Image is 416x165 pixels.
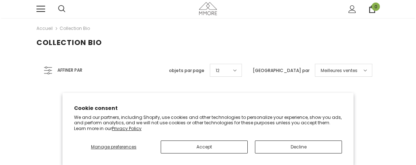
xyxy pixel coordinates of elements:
[216,67,220,74] span: 12
[372,3,380,11] span: 0
[112,125,142,131] a: Privacy Policy
[74,104,342,112] h2: Cookie consent
[57,66,82,74] span: Affiner par
[253,67,309,74] label: [GEOGRAPHIC_DATA] par
[91,144,136,150] span: Manage preferences
[255,141,342,153] button: Decline
[169,67,204,74] label: objets par page
[74,115,342,131] p: We and our partners, including Shopify, use cookies and other technologies to personalize your ex...
[161,141,248,153] button: Accept
[36,24,53,33] a: Accueil
[321,67,357,74] span: Meilleures ventes
[199,2,217,15] img: Cas MMORE
[368,5,376,13] a: 0
[36,37,102,48] span: Collection Bio
[74,141,153,153] button: Manage preferences
[60,25,90,31] a: Collection Bio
